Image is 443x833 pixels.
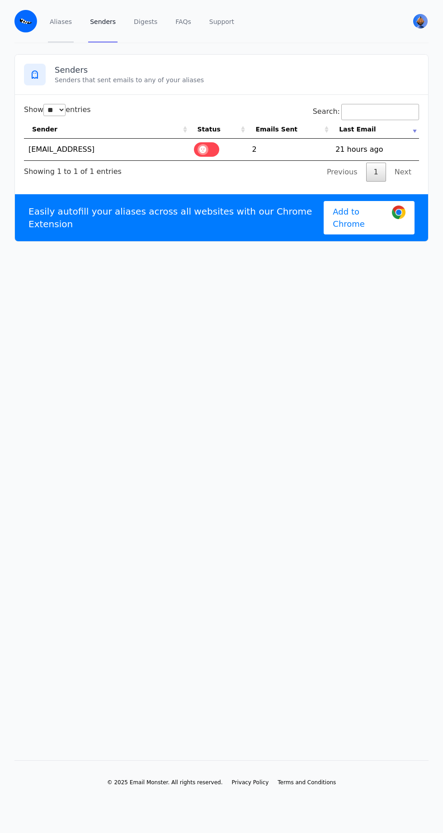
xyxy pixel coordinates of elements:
span: Add to Chrome [333,206,385,230]
label: Show entries [24,105,91,114]
th: Last Email: activate to sort column ascending [331,120,419,139]
label: Search: [313,107,419,116]
img: Dawn's Avatar [413,14,428,28]
h3: Senders [55,65,419,75]
a: 1 [366,163,386,182]
td: 2 [247,139,331,160]
input: Search: [341,104,419,120]
a: Privacy Policy [232,779,269,786]
p: Senders that sent emails to any of your aliases [55,75,419,84]
td: [EMAIL_ADDRESS] [24,139,189,160]
a: Next [387,163,419,182]
a: Terms and Conditions [278,779,336,786]
p: Easily autofill your aliases across all websites with our Chrome Extension [28,205,324,230]
th: Sender: activate to sort column ascending [24,120,189,139]
th: Status: activate to sort column ascending [189,120,248,139]
li: © 2025 Email Monster. All rights reserved. [107,779,223,786]
div: Showing 1 to 1 of 1 entries [24,161,122,177]
a: Add to Chrome [324,201,415,234]
a: Previous [319,163,365,182]
select: Showentries [43,104,66,116]
img: Google Chrome Logo [392,206,405,219]
td: 21 hours ago [331,139,419,160]
button: User menu [412,13,429,29]
img: Email Monster [14,10,37,33]
th: Emails Sent: activate to sort column ascending [247,120,331,139]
